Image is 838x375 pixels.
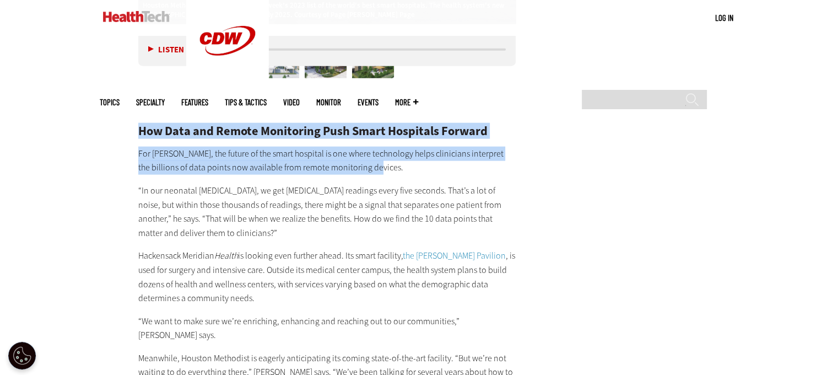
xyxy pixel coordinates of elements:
[138,125,516,137] h2: How Data and Remote Monitoring Push Smart Hospitals Forward
[8,342,36,369] button: Open Preferences
[138,249,516,305] p: Hackensack Meridian is looking even further ahead. Its smart facility, , is used for surgery and ...
[136,98,165,106] span: Specialty
[395,98,418,106] span: More
[403,250,506,261] a: the [PERSON_NAME] Pavilion
[225,98,267,106] a: Tips & Tactics
[138,147,516,175] p: For [PERSON_NAME], the future of the smart hospital is one where technology helps clinicians inte...
[316,98,341,106] a: MonITor
[100,98,120,106] span: Topics
[138,184,516,240] p: “In our neonatal [MEDICAL_DATA], we get [MEDICAL_DATA] readings every five seconds. That’s a lot ...
[8,342,36,369] div: Cookie Settings
[214,250,238,261] em: Health
[358,98,379,106] a: Events
[186,73,269,84] a: CDW
[181,98,208,106] a: Features
[715,12,733,24] div: User menu
[138,314,516,342] p: “We want to make sure we’re enriching, enhancing and reaching out to our communities,” [PERSON_NA...
[283,98,300,106] a: Video
[103,11,170,22] img: Home
[715,13,733,23] a: Log in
